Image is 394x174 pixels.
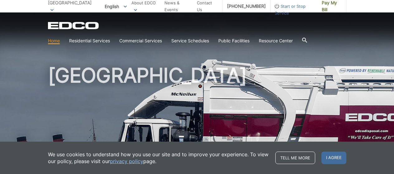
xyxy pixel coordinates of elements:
a: EDCD logo. Return to the homepage. [48,22,100,29]
a: Public Facilities [218,37,249,44]
span: English [100,1,131,12]
a: Service Schedules [171,37,209,44]
a: Tell me more [275,152,315,164]
a: Resource Center [259,37,293,44]
span: I agree [321,152,346,164]
a: Home [48,37,60,44]
a: Residential Services [69,37,110,44]
p: We use cookies to understand how you use our site and to improve your experience. To view our pol... [48,151,269,165]
a: Commercial Services [119,37,162,44]
a: privacy policy [110,158,143,165]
